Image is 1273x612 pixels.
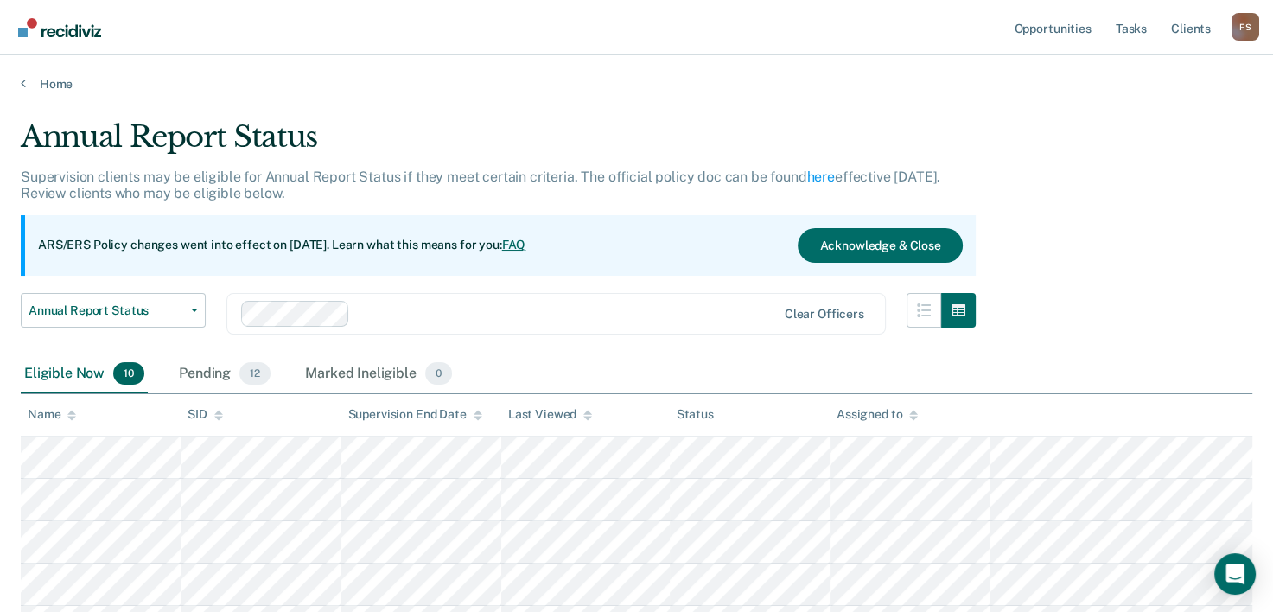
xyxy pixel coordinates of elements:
span: Annual Report Status [29,303,184,318]
div: Marked Ineligible0 [302,355,455,393]
button: Annual Report Status [21,293,206,328]
div: Last Viewed [508,407,592,422]
a: FAQ [502,238,526,252]
div: SID [188,407,223,422]
div: Assigned to [837,407,918,422]
div: Status [677,407,714,422]
button: Profile dropdown button [1232,13,1259,41]
div: Name [28,407,76,422]
span: 0 [425,362,452,385]
img: Recidiviz [18,18,101,37]
div: Clear officers [785,307,864,322]
div: Pending12 [175,355,274,393]
div: Annual Report Status [21,119,976,169]
div: Open Intercom Messenger [1214,553,1256,595]
span: 10 [113,362,144,385]
div: F S [1232,13,1259,41]
a: here [807,169,835,185]
p: ARS/ERS Policy changes went into effect on [DATE]. Learn what this means for you: [38,237,525,254]
a: Home [21,76,1252,92]
p: Supervision clients may be eligible for Annual Report Status if they meet certain criteria. The o... [21,169,940,201]
div: Eligible Now10 [21,355,148,393]
button: Acknowledge & Close [798,228,962,263]
div: Supervision End Date [348,407,482,422]
span: 12 [239,362,271,385]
